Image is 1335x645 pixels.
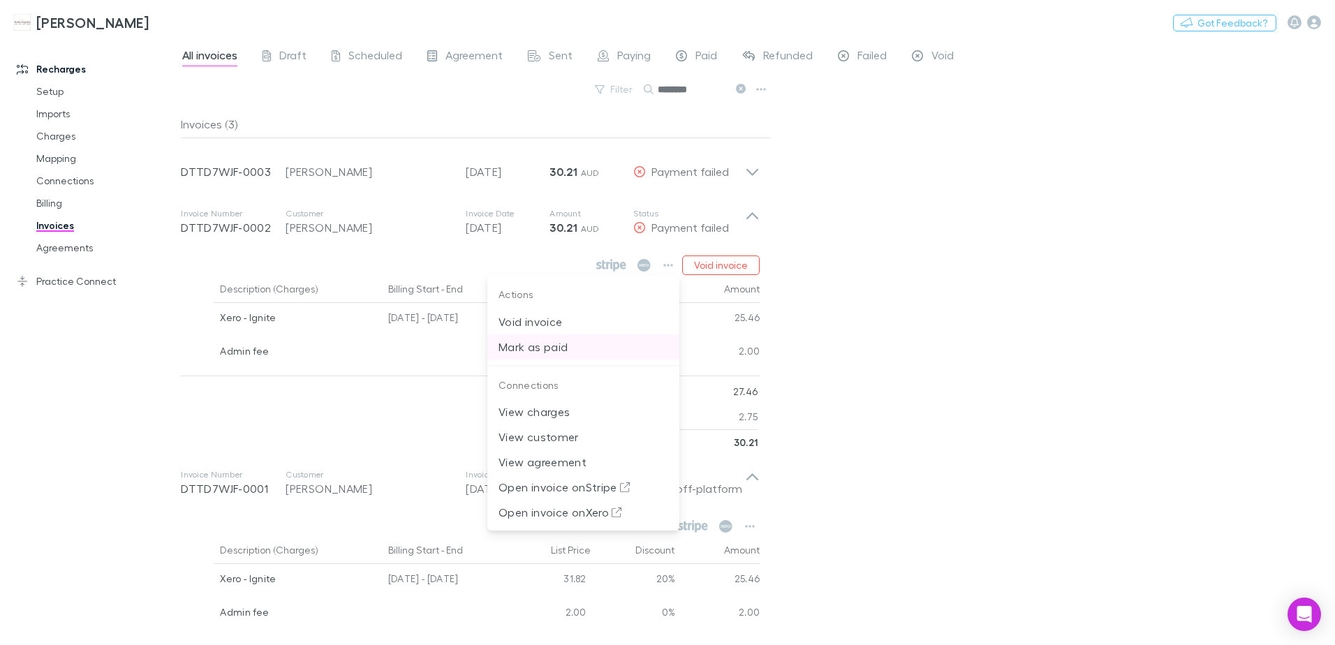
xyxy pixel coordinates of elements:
[487,454,679,467] a: View agreement
[487,424,679,450] li: View customer
[487,504,679,517] a: Open invoice onXero
[499,479,668,496] p: Open invoice on Stripe
[487,475,679,500] li: Open invoice onStripe
[487,309,679,334] li: Void invoice
[487,500,679,525] li: Open invoice onXero
[487,450,679,475] li: View agreement
[499,339,668,355] p: Mark as paid
[499,429,668,445] p: View customer
[499,454,668,470] p: View agreement
[499,504,668,521] p: Open invoice on Xero
[1288,598,1321,631] div: Open Intercom Messenger
[487,399,679,424] li: View charges
[487,479,679,492] a: Open invoice onStripe
[487,429,679,442] a: View customer
[499,403,668,420] p: View charges
[487,371,679,400] p: Connections
[487,334,679,359] li: Mark as paid
[487,281,679,309] p: Actions
[499,313,668,330] p: Void invoice
[487,403,679,417] a: View charges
